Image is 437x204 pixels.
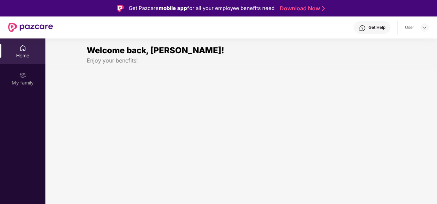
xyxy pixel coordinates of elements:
[280,5,323,12] a: Download Now
[19,72,26,79] img: svg+xml;base64,PHN2ZyB3aWR0aD0iMjAiIGhlaWdodD0iMjAiIHZpZXdCb3g9IjAgMCAyMCAyMCIgZmlsbD0ibm9uZSIgeG...
[422,25,427,30] img: svg+xml;base64,PHN2ZyBpZD0iRHJvcGRvd24tMzJ4MzIiIHhtbG5zPSJodHRwOi8vd3d3LnczLm9yZy8yMDAwL3N2ZyIgd2...
[405,25,414,30] div: User
[87,45,224,55] span: Welcome back, [PERSON_NAME]!
[369,25,385,30] div: Get Help
[159,5,187,11] strong: mobile app
[8,23,53,32] img: New Pazcare Logo
[117,5,124,12] img: Logo
[87,57,396,64] div: Enjoy your benefits!
[129,4,275,12] div: Get Pazcare for all your employee benefits need
[322,5,325,12] img: Stroke
[359,25,366,32] img: svg+xml;base64,PHN2ZyBpZD0iSGVscC0zMngzMiIgeG1sbnM9Imh0dHA6Ly93d3cudzMub3JnLzIwMDAvc3ZnIiB3aWR0aD...
[19,45,26,52] img: svg+xml;base64,PHN2ZyBpZD0iSG9tZSIgeG1sbnM9Imh0dHA6Ly93d3cudzMub3JnLzIwMDAvc3ZnIiB3aWR0aD0iMjAiIG...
